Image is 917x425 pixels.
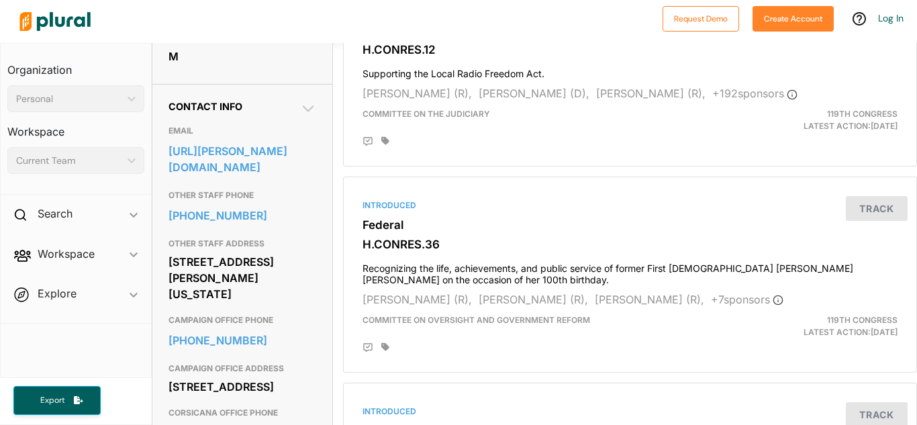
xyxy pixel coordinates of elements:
div: Introduced [363,199,898,211]
h3: Organization [7,50,144,80]
h3: CAMPAIGN OFFICE PHONE [168,312,316,328]
span: + 192 sponsor s [712,87,798,100]
span: 119th Congress [827,109,898,119]
h2: Search [38,206,73,221]
div: M [168,46,316,66]
a: [PHONE_NUMBER] [168,205,316,226]
h3: H.CONRES.12 [363,43,898,56]
div: Add Position Statement [363,136,373,147]
h3: EMAIL [168,123,316,139]
button: Export [13,386,101,415]
div: Personal [16,92,122,106]
span: [PERSON_NAME] (R), [479,293,588,306]
a: Request Demo [663,11,739,25]
span: [PERSON_NAME] (R), [363,87,472,100]
h4: Supporting the Local Radio Freedom Act. [363,62,898,80]
span: + 7 sponsor s [711,293,783,306]
div: Introduced [363,406,898,418]
button: Create Account [753,6,834,32]
h3: Workspace [7,112,144,142]
span: [PERSON_NAME] (R), [595,293,704,306]
span: Contact Info [168,101,242,112]
h3: H.CONRES.36 [363,238,898,251]
div: Add tags [381,136,389,146]
span: [PERSON_NAME] (R), [596,87,706,100]
button: Request Demo [663,6,739,32]
h3: CORSICANA OFFICE PHONE [168,405,316,421]
span: [PERSON_NAME] (D), [479,87,589,100]
span: 119th Congress [827,315,898,325]
h3: OTHER STAFF PHONE [168,187,316,203]
a: [URL][PERSON_NAME][DOMAIN_NAME] [168,141,316,177]
h3: Federal [363,218,898,232]
div: [STREET_ADDRESS][PERSON_NAME][US_STATE] [168,252,316,304]
span: Export [31,395,74,406]
span: [PERSON_NAME] (R), [363,293,472,306]
a: [PHONE_NUMBER] [168,330,316,350]
div: Add tags [381,342,389,352]
a: Create Account [753,11,834,25]
div: Latest Action: [DATE] [722,108,908,132]
h3: CAMPAIGN OFFICE ADDRESS [168,361,316,377]
h3: OTHER STAFF ADDRESS [168,236,316,252]
span: Committee on Oversight and Government Reform [363,315,590,325]
div: Add Position Statement [363,342,373,353]
button: Track [846,196,908,221]
span: Committee on the Judiciary [363,109,490,119]
a: Log In [878,12,904,24]
div: [STREET_ADDRESS] [168,377,316,397]
h4: Recognizing the life, achievements, and public service of former First [DEMOGRAPHIC_DATA] [PERSON... [363,256,898,286]
div: Latest Action: [DATE] [722,314,908,338]
div: Current Team [16,154,122,168]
